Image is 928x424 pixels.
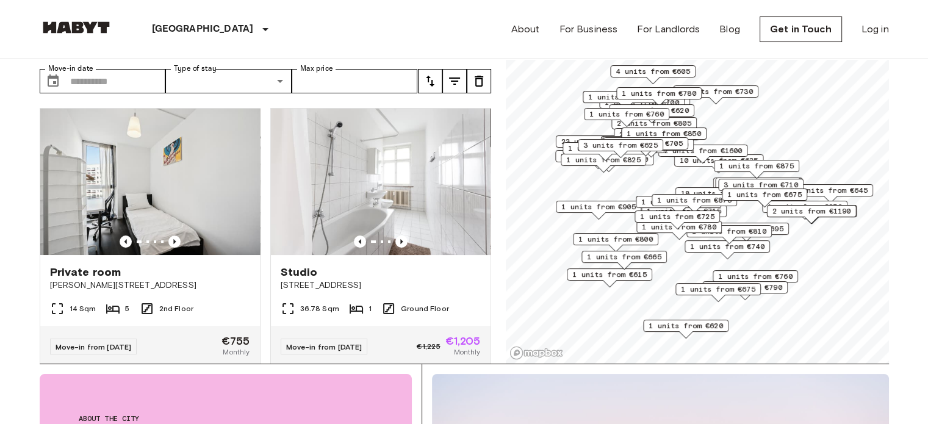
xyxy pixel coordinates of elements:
span: 14 Sqm [70,303,96,314]
span: 2 units from €655 [619,129,694,140]
span: 1 units from €725 [640,211,714,222]
button: Choose date [41,69,65,93]
span: Private room [50,265,121,279]
span: 1 units from €970 [768,201,842,212]
div: Map marker [718,179,804,198]
div: Map marker [584,108,669,127]
img: Habyt [40,21,113,34]
div: Map marker [673,85,758,104]
span: 1 [369,303,372,314]
button: tune [418,69,442,93]
div: Map marker [563,142,648,161]
label: Max price [300,63,333,74]
a: Blog [719,22,740,37]
label: Type of stay [174,63,217,74]
span: Monthly [223,347,250,358]
div: Map marker [555,150,641,169]
div: Map marker [616,87,702,106]
div: Map marker [685,240,770,259]
div: Map marker [583,91,668,110]
span: 1 units from €790 [708,282,782,293]
div: Map marker [614,128,699,147]
div: Map marker [767,205,857,224]
a: Log in [861,22,889,37]
div: Map marker [636,196,721,215]
span: 1 units from €620 [588,92,663,102]
span: 1 units from €675 [681,284,755,295]
div: Map marker [564,153,653,172]
button: Previous image [395,235,408,248]
span: 2nd Floor [159,303,193,314]
span: 2 units from €805 [617,118,691,129]
span: 1 units from €905 [561,201,636,212]
span: 3 units from €625 [583,140,658,151]
div: Map marker [675,187,764,206]
span: 1 units from €665 [587,251,661,262]
span: 6 units from €645 [793,185,868,196]
a: About [511,22,540,37]
div: Map marker [567,268,652,287]
div: Map marker [609,104,694,123]
div: Map marker [643,320,728,339]
span: 1 units from €810 [692,226,766,237]
div: Map marker [610,65,696,84]
a: Marketing picture of unit DE-01-030-001-01HPrevious imagePrevious imageStudio[STREET_ADDRESS]36.7... [270,108,491,368]
p: [GEOGRAPHIC_DATA] [152,22,254,37]
div: Map marker [713,270,798,289]
button: Previous image [168,235,181,248]
span: 1 units from €620 [649,320,723,331]
span: 23 units from €655 [561,136,639,147]
a: Get in Touch [760,16,842,42]
div: Map marker [555,135,645,154]
div: Map marker [722,189,807,207]
span: €1,205 [445,336,481,347]
div: Map marker [686,225,772,244]
span: [STREET_ADDRESS] [281,279,481,292]
div: Map marker [716,178,802,196]
span: 2 units from €790 [561,151,635,162]
div: Map marker [608,138,694,157]
div: Map marker [702,281,788,300]
div: Map marker [578,139,663,158]
span: [PERSON_NAME][STREET_ADDRESS] [50,279,250,292]
span: 1 units from €800 [578,234,653,245]
button: tune [467,69,491,93]
span: 1 units from €740 [690,241,764,252]
span: Move-in from [DATE] [56,342,132,351]
div: Map marker [641,205,727,224]
div: Map marker [600,136,690,155]
span: 1 units from €875 [719,160,794,171]
span: 1 units from €895 [568,143,642,154]
div: Map marker [635,210,720,229]
div: Map marker [715,178,800,196]
span: Studio [281,265,318,279]
a: For Business [559,22,617,37]
span: 36.78 Sqm [300,303,339,314]
span: Monthly [453,347,480,358]
span: 2 units from €1600 [663,145,742,156]
div: Map marker [603,137,688,156]
div: Map marker [581,251,667,270]
span: 1 units from €835 [641,196,716,207]
span: 1 units from €620 [614,105,689,116]
div: Map marker [561,154,646,173]
button: Previous image [120,235,132,248]
span: €755 [221,336,250,347]
span: 10 units from €635 [679,155,758,166]
div: Map marker [766,205,856,224]
a: Mapbox logo [509,346,563,360]
span: 18 units from €720 [680,188,759,199]
span: About the city [79,413,373,424]
span: 5 [125,303,129,314]
img: Marketing picture of unit DE-01-030-001-01H [271,109,491,255]
img: Marketing picture of unit DE-01-302-006-05 [40,109,260,255]
button: Previous image [354,235,366,248]
span: 1 units from €875 [657,195,732,206]
div: Map marker [658,145,747,163]
div: Map marker [762,201,847,220]
span: 2 units from €1190 [772,206,851,217]
a: For Landlords [637,22,700,37]
div: Map marker [713,178,802,196]
span: Ground Floor [401,303,449,314]
span: 1 units from €760 [718,271,793,282]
